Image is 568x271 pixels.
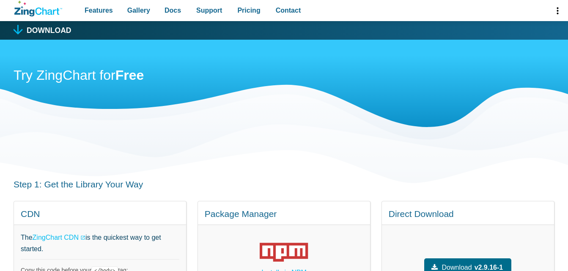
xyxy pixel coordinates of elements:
span: Gallery [127,5,150,16]
span: Contact [276,5,301,16]
h4: Direct Download [389,208,547,220]
h4: Package Manager [205,208,363,220]
span: Features [85,5,113,16]
strong: Free [115,68,144,83]
h3: Step 1: Get the Library Your Way [14,179,554,190]
span: Support [196,5,222,16]
h2: Try ZingChart for [14,67,554,86]
h4: CDN [21,208,179,220]
span: Docs [165,5,181,16]
span: Pricing [237,5,260,16]
p: The is the quickest way to get started. [21,232,179,255]
h1: Download [27,27,71,35]
a: ZingChart CDN [33,232,85,243]
a: ZingChart Logo. Click to return to the homepage [14,1,62,16]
